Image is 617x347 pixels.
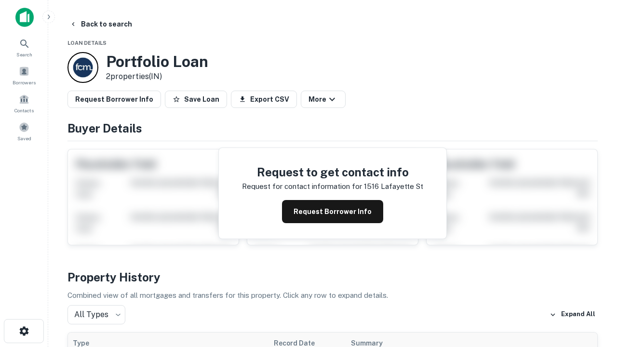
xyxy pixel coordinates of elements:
h4: Property History [67,268,598,286]
span: Saved [17,134,31,142]
iframe: Chat Widget [569,270,617,316]
a: Search [3,34,45,60]
span: Borrowers [13,79,36,86]
button: Request Borrower Info [67,91,161,108]
h4: Request to get contact info [242,163,423,181]
button: Request Borrower Info [282,200,383,223]
p: Combined view of all mortgages and transfers for this property. Click any row to expand details. [67,290,598,301]
h3: Portfolio Loan [106,53,208,71]
span: Loan Details [67,40,107,46]
button: Export CSV [231,91,297,108]
button: Save Loan [165,91,227,108]
p: Request for contact information for [242,181,362,192]
a: Contacts [3,90,45,116]
a: Borrowers [3,62,45,88]
button: Expand All [547,307,598,322]
a: Saved [3,118,45,144]
div: All Types [67,305,125,324]
p: 2 properties (IN) [106,71,208,82]
img: capitalize-icon.png [15,8,34,27]
p: 1516 lafayette st [364,181,423,192]
button: Back to search [66,15,136,33]
span: Search [16,51,32,58]
span: Contacts [14,107,34,114]
h4: Buyer Details [67,120,598,137]
button: More [301,91,346,108]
